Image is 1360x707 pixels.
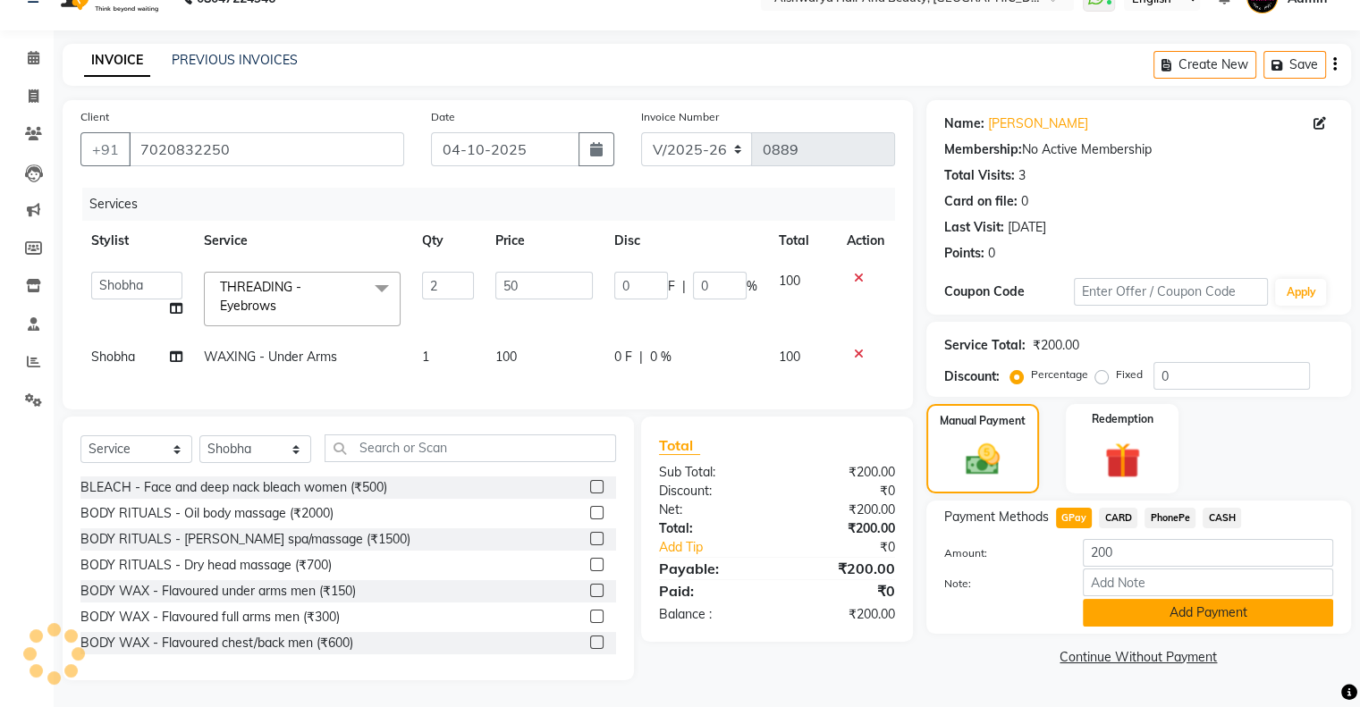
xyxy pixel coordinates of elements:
label: Amount: [931,545,1069,561]
div: BODY WAX - Flavoured full arms men (₹300) [80,608,340,627]
span: Total [659,436,700,455]
div: 3 [1018,166,1026,185]
div: Total Visits: [944,166,1015,185]
th: Action [836,221,895,261]
div: ₹200.00 [1033,336,1079,355]
a: Continue Without Payment [930,648,1347,667]
span: GPay [1056,508,1093,528]
span: | [639,348,643,366]
div: 0 [988,244,995,263]
div: 0 [1021,192,1028,211]
span: PhonePe [1145,508,1195,528]
div: ₹200.00 [777,605,908,624]
div: Coupon Code [944,282,1074,301]
div: Discount: [646,482,777,501]
div: Name: [944,114,984,133]
div: ₹0 [798,538,908,557]
label: Invoice Number [641,109,719,125]
label: Redemption [1092,411,1153,427]
span: F [668,277,675,296]
div: Last Visit: [944,218,1004,237]
th: Total [768,221,836,261]
label: Fixed [1116,366,1143,383]
th: Service [193,221,411,261]
div: ₹200.00 [777,519,908,538]
label: Percentage [1031,366,1088,383]
div: Paid: [646,580,777,602]
div: Services [82,188,908,221]
div: [DATE] [1008,218,1046,237]
th: Disc [604,221,768,261]
span: WAXING - Under Arms [204,349,337,365]
div: ₹200.00 [777,501,908,519]
button: +91 [80,132,131,166]
button: Create New [1153,51,1256,79]
input: Enter Offer / Coupon Code [1074,278,1269,306]
button: Add Payment [1083,599,1333,627]
input: Add Note [1083,568,1333,596]
div: Card on file: [944,192,1018,211]
div: Service Total: [944,336,1026,355]
span: CARD [1099,508,1137,528]
div: No Active Membership [944,140,1333,159]
th: Price [485,221,604,261]
div: ₹0 [777,580,908,602]
img: _gift.svg [1094,438,1152,483]
span: 0 F [614,348,632,366]
div: Sub Total: [646,463,777,482]
div: Net: [646,501,777,519]
a: [PERSON_NAME] [988,114,1088,133]
span: 1 [422,349,429,365]
div: ₹200.00 [777,463,908,482]
div: Payable: [646,558,777,579]
div: ₹200.00 [777,558,908,579]
div: Balance : [646,605,777,624]
span: CASH [1203,508,1241,528]
a: PREVIOUS INVOICES [172,52,298,68]
div: BODY RITUALS - Oil body massage (₹2000) [80,504,334,523]
label: Client [80,109,109,125]
input: Search or Scan [325,434,616,462]
span: Payment Methods [944,508,1049,526]
a: Add Tip [646,538,798,557]
img: _cash.svg [955,440,1010,479]
div: ₹0 [777,482,908,501]
label: Note: [931,576,1069,592]
th: Stylist [80,221,193,261]
button: Apply [1275,279,1326,306]
span: 100 [495,349,517,365]
input: Search by Name/Mobile/Email/Code [129,132,404,166]
div: BLEACH - Face and deep nack bleach women (₹500) [80,478,387,497]
div: Discount: [944,367,1000,386]
div: BODY WAX - Flavoured under arms men (₹150) [80,582,356,601]
a: INVOICE [84,45,150,77]
div: Membership: [944,140,1022,159]
span: % [747,277,757,296]
span: Shobha [91,349,135,365]
input: Amount [1083,539,1333,567]
span: | [682,277,686,296]
div: Points: [944,244,984,263]
th: Qty [411,221,485,261]
button: Save [1263,51,1326,79]
span: THREADING - Eyebrows [220,279,301,314]
div: BODY WAX - Flavoured chest/back men (₹600) [80,634,353,652]
div: BODY RITUALS - Dry head massage (₹700) [80,556,332,575]
div: Total: [646,519,777,538]
a: x [276,298,284,314]
div: BODY RITUALS - [PERSON_NAME] spa/massage (₹1500) [80,530,410,549]
label: Manual Payment [940,413,1026,429]
span: 0 % [650,348,672,366]
label: Date [431,109,455,125]
span: 100 [779,349,800,365]
span: 100 [779,273,800,289]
